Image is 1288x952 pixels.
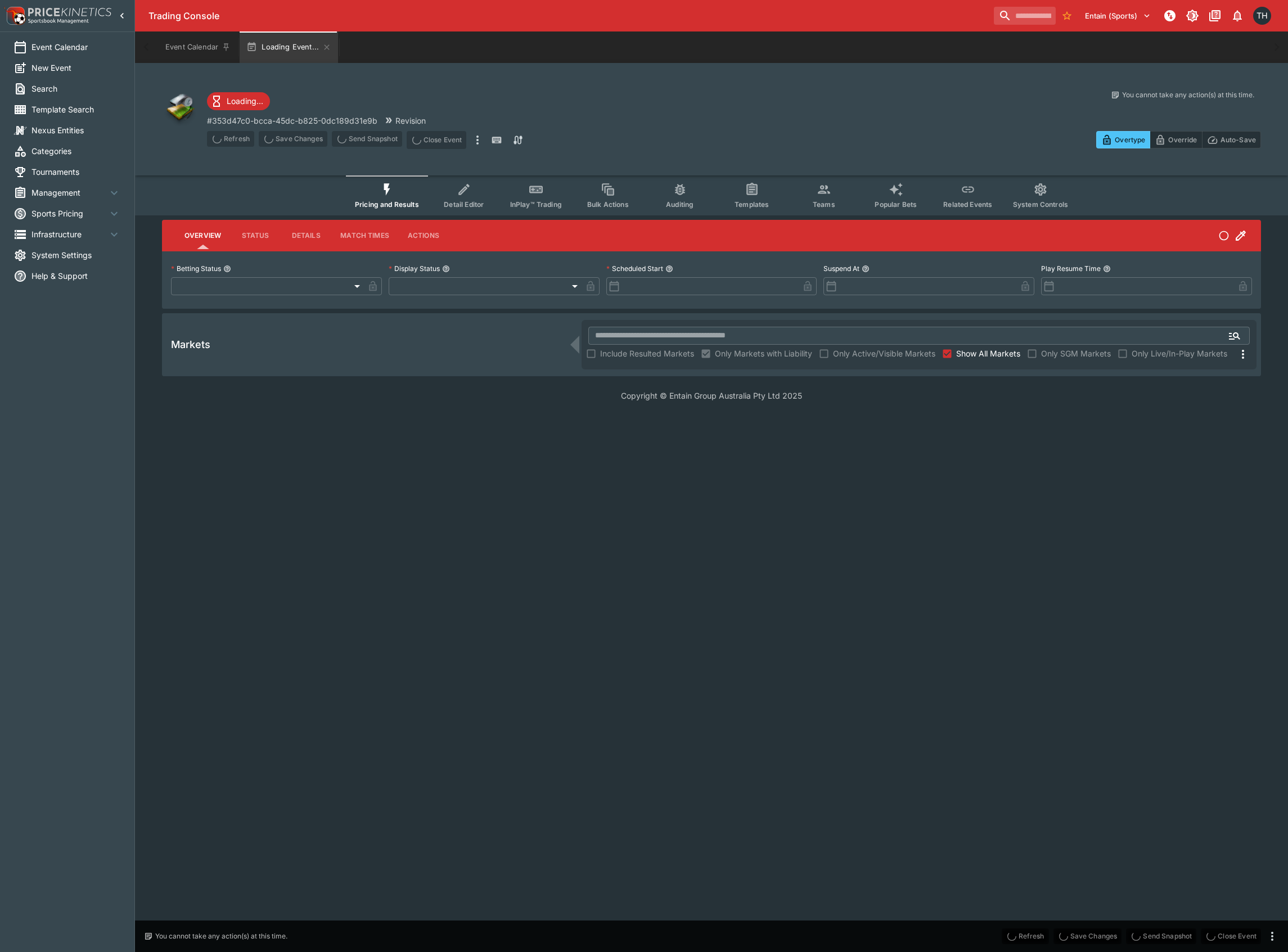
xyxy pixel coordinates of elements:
[31,228,107,240] span: Infrastructure
[395,115,426,127] p: Revision
[943,200,992,209] span: Related Events
[162,90,198,126] img: other.png
[956,348,1020,359] span: Show All Markets
[155,931,287,941] p: You cannot take any action(s) at this time.
[28,19,89,24] img: Sportsbook Management
[1041,348,1111,359] span: Only SGM Markets
[1224,326,1245,346] button: Open
[1041,264,1101,273] p: Play Resume Time
[1160,6,1180,26] button: NOT Connected to PK
[1253,7,1271,25] div: Todd Henderson
[31,187,107,198] span: Management
[833,348,935,359] span: Only Active/Visible Markets
[1202,131,1261,148] button: Auto-Save
[171,338,210,351] h5: Markets
[355,200,419,209] span: Pricing and Results
[1013,200,1068,209] span: System Controls
[148,10,989,22] div: Trading Console
[1096,131,1261,148] div: Start From
[1122,90,1254,100] p: You cannot take any action(s) at this time.
[471,131,484,149] button: more
[813,200,835,209] span: Teams
[31,41,121,53] span: Event Calendar
[31,83,121,94] span: Search
[28,8,111,16] img: PriceKinetics
[1182,6,1203,26] button: Toggle light/dark mode
[207,115,377,127] p: Copy To Clipboard
[442,265,450,273] button: Display Status
[31,103,121,115] span: Template Search
[227,95,263,107] p: Loading...
[31,207,107,219] span: Sports Pricing
[1078,7,1158,25] button: Select Tenant
[31,249,121,261] span: System Settings
[587,200,629,209] span: Bulk Actions
[665,265,673,273] button: Scheduled Start
[31,270,121,282] span: Help & Support
[31,62,121,74] span: New Event
[862,265,870,273] button: Suspend At
[31,166,121,178] span: Tournaments
[666,200,693,209] span: Auditing
[606,264,663,273] p: Scheduled Start
[994,7,1056,25] input: search
[1150,131,1202,148] button: Override
[398,222,449,249] button: Actions
[31,124,121,136] span: Nexus Entities
[281,222,331,249] button: Details
[1058,7,1076,25] button: No Bookmarks
[135,390,1288,401] p: Copyright © Entain Group Australia Pty Ltd 2025
[1221,134,1256,146] p: Auto-Save
[331,222,398,249] button: Match Times
[1205,6,1225,26] button: Documentation
[715,348,812,359] span: Only Markets with Liability
[230,222,281,249] button: Status
[3,4,26,27] img: PriceKinetics Logo
[875,200,917,209] span: Popular Bets
[240,31,338,63] button: Loading Event...
[1132,348,1227,359] span: Only Live/In-Play Markets
[1236,348,1250,361] svg: More
[1096,131,1150,148] button: Overtype
[31,145,121,157] span: Categories
[175,222,230,249] button: Overview
[223,265,231,273] button: Betting Status
[1115,134,1145,146] p: Overtype
[389,264,440,273] p: Display Status
[600,348,694,359] span: Include Resulted Markets
[171,264,221,273] p: Betting Status
[735,200,769,209] span: Templates
[1103,265,1111,273] button: Play Resume Time
[444,200,484,209] span: Detail Editor
[346,175,1077,215] div: Event type filters
[159,31,237,63] button: Event Calendar
[1168,134,1197,146] p: Override
[510,200,562,209] span: InPlay™ Trading
[1250,3,1275,28] button: Todd Henderson
[1227,6,1248,26] button: Notifications
[1266,930,1279,943] button: more
[823,264,859,273] p: Suspend At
